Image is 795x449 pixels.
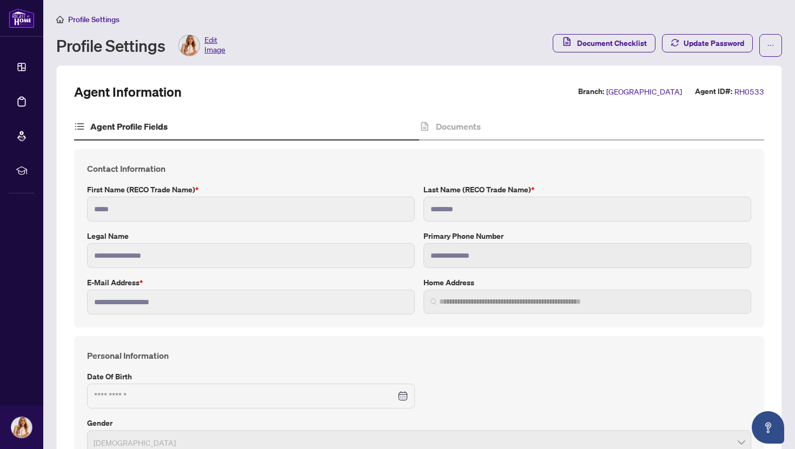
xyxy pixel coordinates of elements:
img: logo [9,8,35,28]
label: Gender [87,417,751,429]
h4: Agent Profile Fields [90,120,168,133]
span: ellipsis [767,42,774,49]
span: Profile Settings [68,15,120,24]
h4: Contact Information [87,162,751,175]
span: RH0533 [734,85,764,98]
label: Last Name (RECO Trade Name) [423,184,751,196]
span: [GEOGRAPHIC_DATA] [606,85,682,98]
button: Open asap [752,411,784,444]
img: Profile Icon [11,417,32,438]
label: Date of Birth [87,371,415,383]
label: First Name (RECO Trade Name) [87,184,415,196]
span: Edit Image [204,35,226,56]
label: Legal Name [87,230,415,242]
img: search_icon [430,298,437,305]
div: Profile Settings [56,35,226,56]
img: Profile Icon [179,35,200,56]
button: Update Password [662,34,753,52]
label: Primary Phone Number [423,230,751,242]
h4: Documents [436,120,481,133]
h4: Personal Information [87,349,751,362]
span: Document Checklist [577,35,647,52]
button: Document Checklist [553,34,655,52]
span: Update Password [684,35,744,52]
span: home [56,16,64,23]
label: E-mail Address [87,277,415,289]
label: Branch: [578,85,604,98]
label: Agent ID#: [695,85,732,98]
h2: Agent Information [74,83,182,100]
label: Home Address [423,277,751,289]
